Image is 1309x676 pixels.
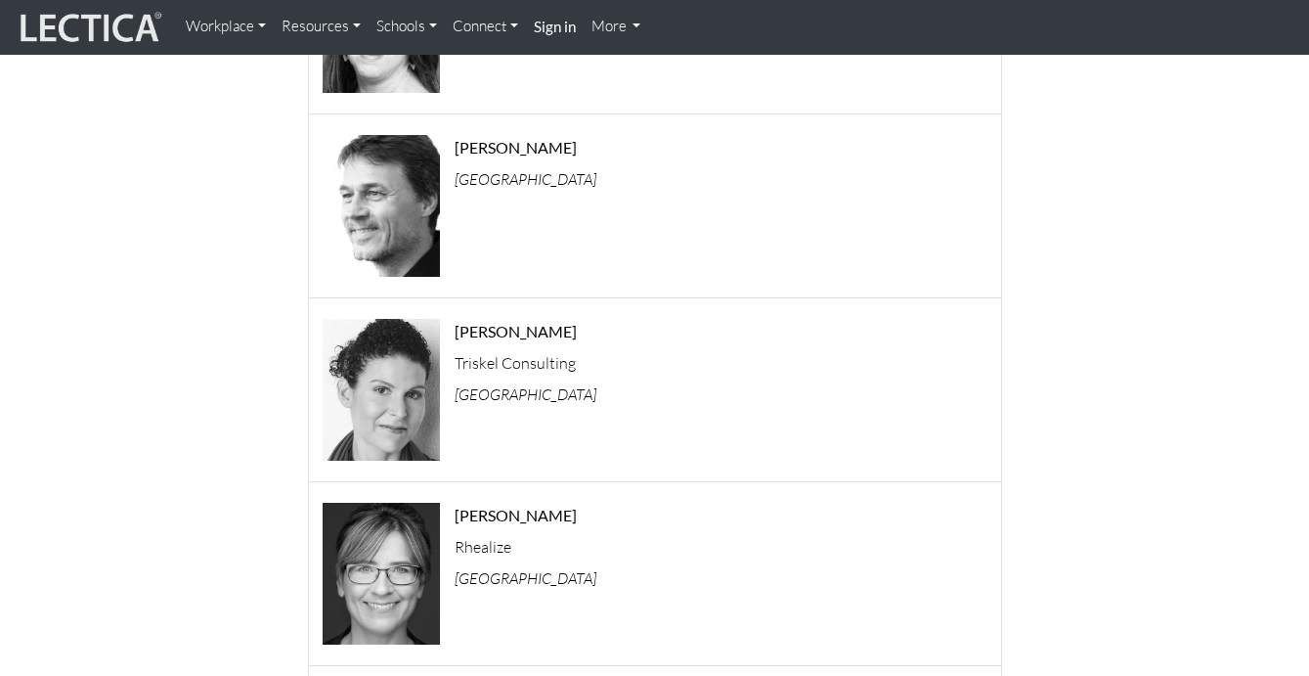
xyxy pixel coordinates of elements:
strong: Sign in [534,18,576,35]
p: Triskel Consulting [455,355,1001,371]
a: Resources [274,8,369,46]
strong: [PERSON_NAME] [455,138,577,157]
i: [GEOGRAPHIC_DATA] [455,384,596,404]
p: Rhealize [455,539,1001,555]
a: Schools [369,8,445,46]
a: More [584,8,649,46]
img: Dona Baker [323,503,440,645]
img: Kristian Merkoll [323,135,440,277]
i: [GEOGRAPHIC_DATA] [455,568,596,588]
a: Workplace [178,8,274,46]
a: Sign in [526,8,584,47]
i: [GEOGRAPHIC_DATA] [455,169,596,189]
a: Connect [445,8,526,46]
strong: [PERSON_NAME] [455,506,577,524]
strong: [PERSON_NAME] [455,322,577,340]
img: lecticalive [16,9,162,46]
img: Bridget Blackford [323,319,440,461]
